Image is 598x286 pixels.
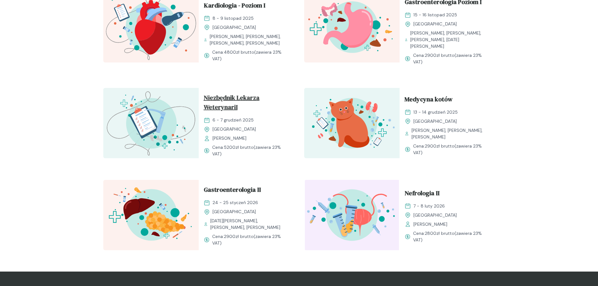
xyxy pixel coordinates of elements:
[103,88,199,158] img: aHe4VUMqNJQqH-M0_ProcMH_T.svg
[224,144,254,150] span: 5200 zł brutto
[425,143,455,149] span: 2900 zł brutto
[213,126,256,132] span: [GEOGRAPHIC_DATA]
[212,144,289,157] span: Cena: (zawiera 23% VAT)
[204,1,289,13] a: Kardiologia - Poziom I
[213,24,256,31] span: [GEOGRAPHIC_DATA]
[210,33,289,46] span: [PERSON_NAME], [PERSON_NAME], [PERSON_NAME], [PERSON_NAME]
[425,230,455,236] span: 2800 zł brutto
[410,30,490,50] span: [PERSON_NAME], [PERSON_NAME], [PERSON_NAME], [DATE][PERSON_NAME]
[413,230,490,243] span: Cena: (zawiera 23% VAT)
[413,109,458,116] span: 13 - 14 grudzień 2025
[405,188,439,200] span: Nefrologia II
[213,117,254,123] span: 6 - 7 grudzień 2025
[413,52,490,65] span: Cena: (zawiera 23% VAT)
[412,127,490,140] span: [PERSON_NAME], [PERSON_NAME], [PERSON_NAME]
[405,94,490,106] a: Medycyna kotów
[213,208,256,215] span: [GEOGRAPHIC_DATA]
[213,15,254,22] span: 8 - 9 listopad 2025
[210,218,289,231] span: [DATE][PERSON_NAME], [PERSON_NAME], [PERSON_NAME]
[413,221,447,228] span: [PERSON_NAME]
[224,49,254,55] span: 4800 zł brutto
[413,21,457,27] span: [GEOGRAPHIC_DATA]
[213,135,246,142] span: [PERSON_NAME]
[425,52,455,58] span: 2900 zł brutto
[224,234,254,239] span: 2900 zł brutto
[212,233,289,246] span: Cena: (zawiera 23% VAT)
[413,118,457,125] span: [GEOGRAPHIC_DATA]
[304,88,400,158] img: aHfQZEMqNJQqH-e8_MedKot_T.svg
[413,143,490,156] span: Cena: (zawiera 23% VAT)
[204,1,265,13] span: Kardiologia - Poziom I
[213,199,258,206] span: 24 - 25 styczeń 2026
[103,180,199,250] img: ZxkxEIF3NbkBX8eR_GastroII_T.svg
[413,203,445,209] span: 7 - 8 luty 2026
[304,180,400,250] img: ZpgBUh5LeNNTxPrX_Uro_T.svg
[413,12,457,18] span: 15 - 16 listopad 2025
[204,185,289,197] a: Gastroenterologia II
[405,94,453,106] span: Medycyna kotów
[413,212,457,219] span: [GEOGRAPHIC_DATA]
[204,93,289,114] a: Niezbędnik Lekarza WeterynariI
[405,188,490,200] a: Nefrologia II
[204,185,261,197] span: Gastroenterologia II
[212,49,289,62] span: Cena: (zawiera 23% VAT)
